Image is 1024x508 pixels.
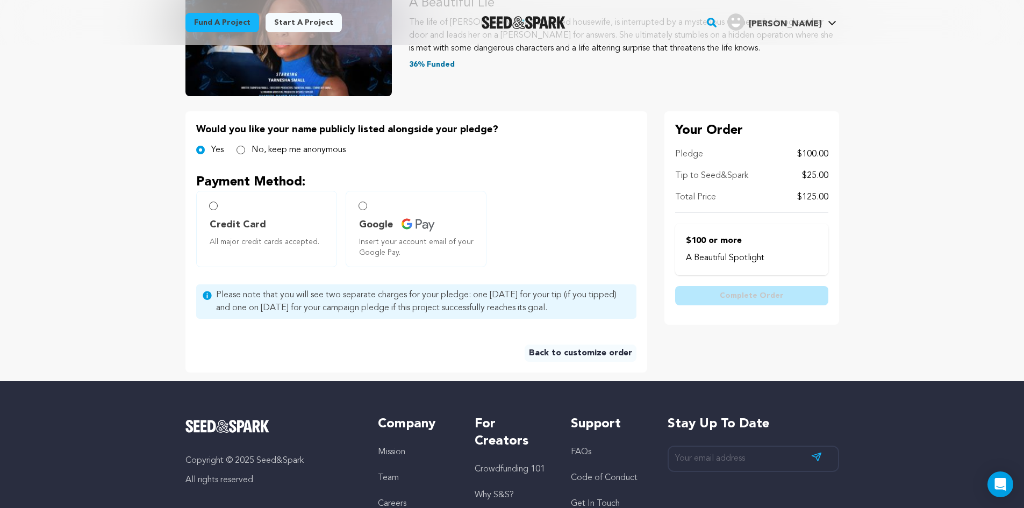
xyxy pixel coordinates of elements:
[185,13,259,32] a: Fund a project
[725,11,839,31] a: Bernard C.'s Profile
[185,420,357,433] a: Seed&Spark Homepage
[482,16,566,29] img: Seed&Spark Logo Dark Mode
[402,218,435,232] img: credit card icons
[675,191,716,204] p: Total Price
[720,290,784,301] span: Complete Order
[802,169,828,182] p: $25.00
[252,144,346,156] label: No, keep me anonymous
[725,11,839,34] span: Bernard C.'s Profile
[525,345,636,362] a: Back to customize order
[668,446,839,472] input: Your email address
[185,474,357,486] p: All rights reserved
[668,416,839,433] h5: Stay up to date
[475,465,545,474] a: Crowdfunding 101
[987,471,1013,497] div: Open Intercom Messenger
[266,13,342,32] a: Start a project
[185,420,270,433] img: Seed&Spark Logo
[378,448,405,456] a: Mission
[378,416,453,433] h5: Company
[378,499,406,508] a: Careers
[797,148,828,161] p: $100.00
[749,20,821,28] span: [PERSON_NAME]
[359,217,393,232] span: Google
[185,454,357,467] p: Copyright © 2025 Seed&Spark
[216,289,630,314] span: Please note that you will see two separate charges for your pledge: one [DATE] for your tip (if y...
[210,217,266,232] span: Credit Card
[686,234,818,247] p: $100 or more
[196,174,636,191] p: Payment Method:
[475,491,514,499] a: Why S&S?
[797,191,828,204] p: $125.00
[196,122,636,137] p: Would you like your name publicly listed alongside your pledge?
[359,237,477,258] span: Insert your account email of your Google Pay.
[686,252,818,264] p: A Beautiful Spotlight
[675,148,703,161] p: Pledge
[482,16,566,29] a: Seed&Spark Homepage
[571,499,620,508] a: Get In Touch
[675,286,828,305] button: Complete Order
[409,59,839,70] p: 36% Funded
[571,448,591,456] a: FAQs
[675,169,748,182] p: Tip to Seed&Spark
[210,237,328,247] span: All major credit cards accepted.
[211,144,224,156] label: Yes
[571,416,646,433] h5: Support
[475,416,549,450] h5: For Creators
[378,474,399,482] a: Team
[727,13,821,31] div: Bernard C.'s Profile
[571,474,638,482] a: Code of Conduct
[675,122,828,139] p: Your Order
[727,13,744,31] img: user.png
